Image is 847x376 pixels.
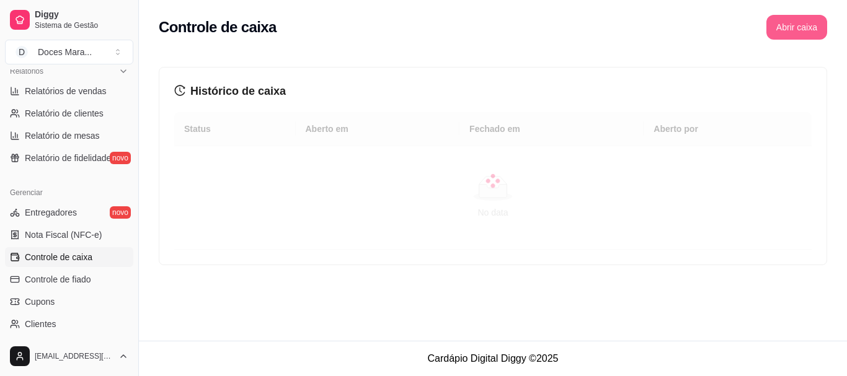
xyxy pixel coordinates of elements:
[25,251,92,263] span: Controle de caixa
[5,314,133,334] a: Clientes
[25,85,107,97] span: Relatórios de vendas
[174,85,185,96] span: history
[16,46,28,58] span: D
[25,152,111,164] span: Relatório de fidelidade
[5,292,133,312] a: Cupons
[5,81,133,101] a: Relatórios de vendas
[35,20,128,30] span: Sistema de Gestão
[25,273,91,286] span: Controle de fiado
[5,40,133,64] button: Select a team
[25,295,55,308] span: Cupons
[159,17,277,37] h2: Controle de caixa
[10,66,43,76] span: Relatórios
[25,206,77,219] span: Entregadores
[139,341,847,376] footer: Cardápio Digital Diggy © 2025
[5,341,133,371] button: [EMAIL_ADDRESS][DOMAIN_NAME]
[25,229,102,241] span: Nota Fiscal (NFC-e)
[5,203,133,222] a: Entregadoresnovo
[35,9,128,20] span: Diggy
[5,126,133,146] a: Relatório de mesas
[25,318,56,330] span: Clientes
[766,15,827,40] button: Abrir caixa
[174,82,812,100] h3: Histórico de caixa
[5,225,133,245] a: Nota Fiscal (NFC-e)
[25,129,100,142] span: Relatório de mesas
[5,247,133,267] a: Controle de caixa
[5,269,133,289] a: Controle de fiado
[38,46,92,58] div: Doces Mara ...
[25,107,104,120] span: Relatório de clientes
[5,103,133,123] a: Relatório de clientes
[5,148,133,168] a: Relatório de fidelidadenovo
[5,183,133,203] div: Gerenciar
[35,351,113,361] span: [EMAIL_ADDRESS][DOMAIN_NAME]
[5,5,133,35] a: DiggySistema de Gestão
